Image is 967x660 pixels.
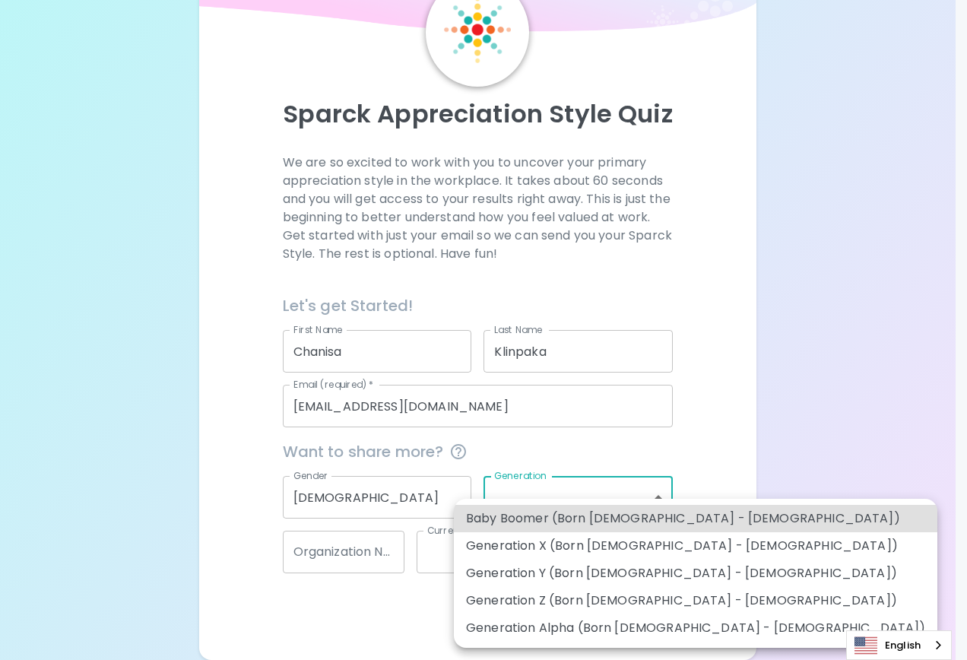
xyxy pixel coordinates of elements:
li: Baby Boomer (Born [DEMOGRAPHIC_DATA] - [DEMOGRAPHIC_DATA]) [454,505,937,532]
li: Generation Y (Born [DEMOGRAPHIC_DATA] - [DEMOGRAPHIC_DATA]) [454,560,937,587]
li: Generation Alpha (Born [DEMOGRAPHIC_DATA] - [DEMOGRAPHIC_DATA]) [454,614,937,642]
div: Language [846,630,952,660]
li: Generation X (Born [DEMOGRAPHIC_DATA] - [DEMOGRAPHIC_DATA]) [454,532,937,560]
aside: Language selected: English [846,630,952,660]
li: Generation Z (Born [DEMOGRAPHIC_DATA] - [DEMOGRAPHIC_DATA]) [454,587,937,614]
a: English [847,631,951,659]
